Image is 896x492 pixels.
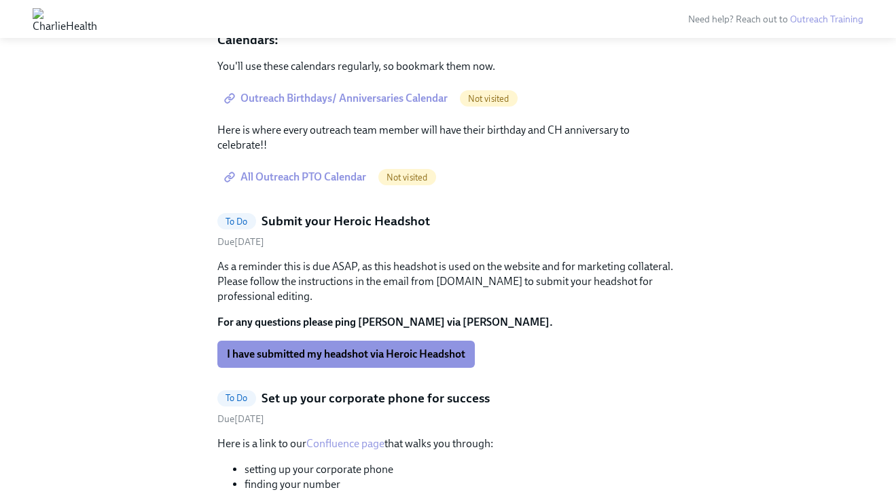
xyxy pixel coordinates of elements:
a: Outreach Birthdays/ Anniversaries Calendar [217,85,457,112]
span: Friday, August 22nd 2025, 10:00 am [217,236,264,248]
img: CharlieHealth [33,8,97,30]
a: Confluence page [306,437,384,450]
button: I have submitted my headshot via Heroic Headshot [217,341,475,368]
span: Wednesday, August 20th 2025, 10:00 am [217,413,264,425]
li: setting up your corporate phone [245,462,679,477]
li: finding your number [245,477,679,492]
p: Here is a link to our that walks you through: [217,436,679,451]
span: I have submitted my headshot via Heroic Headshot [227,347,465,361]
a: To DoSubmit your Heroic HeadshotDue[DATE] [217,212,679,248]
span: All Outreach PTO Calendar [227,170,366,184]
span: Not visited [378,172,436,183]
a: To DoSet up your corporate phone for successDue[DATE] [217,390,679,425]
strong: For any questions please ping [PERSON_NAME] via [PERSON_NAME]. [217,316,553,328]
span: To Do [217,393,256,403]
span: Outreach Birthdays/ Anniversaries Calendar [227,92,448,105]
span: To Do [217,216,256,227]
h5: Submit your Heroic Headshot [262,212,430,230]
p: You'll use these calendars regularly, so bookmark them now. [217,59,679,74]
a: All Outreach PTO Calendar [217,164,376,191]
span: Need help? Reach out to [688,14,863,25]
p: As a reminder this is due ASAP, as this headshot is used on the website and for marketing collate... [217,259,679,304]
h5: Set up your corporate phone for success [262,390,490,407]
span: Not visited [460,94,518,104]
p: Here is where every outreach team member will have their birthday and CH anniversary to celebrate!! [217,123,679,153]
p: Calendars: [217,31,679,49]
a: Outreach Training [790,14,863,25]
